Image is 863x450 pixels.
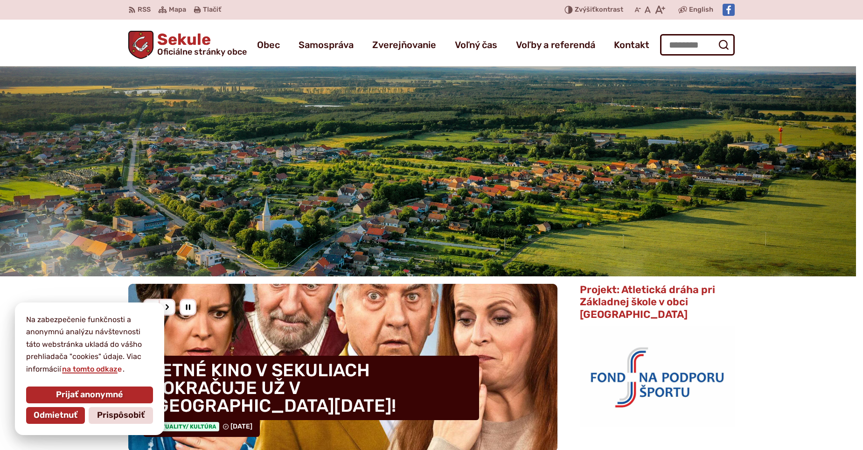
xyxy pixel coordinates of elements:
span: Mapa [169,4,186,15]
div: Nasledujúci slajd [159,299,175,316]
span: [DATE] [230,422,252,430]
button: Prispôsobiť [89,407,153,424]
p: Na zabezpečenie funkčnosti a anonymnú analýzu návštevnosti táto webstránka ukladá do vášho prehli... [26,314,153,375]
div: Predošlý slajd [143,299,160,316]
h1: Sekule [153,32,247,56]
a: Logo Sekule, prejsť na domovskú stránku. [128,31,247,59]
a: Kontakt [614,32,649,58]
a: Voľby a referendá [516,32,595,58]
span: Projekt: Atletická dráha pri Základnej škole v obci [GEOGRAPHIC_DATA] [580,283,715,321]
span: Tlačiť [203,6,221,14]
span: Prispôsobiť [97,410,145,421]
span: Oficiálne stránky obce [157,48,247,56]
a: Zverejňovanie [372,32,436,58]
span: / Kultúra [186,423,216,430]
a: na tomto odkaze [61,365,123,373]
a: Samospráva [299,32,354,58]
span: Aktuality [151,422,219,431]
span: Prijať anonymné [56,390,123,400]
span: Odmietnuť [34,410,77,421]
img: Prejsť na Facebook stránku [723,4,735,16]
span: kontrast [575,6,623,14]
a: Voľný čas [455,32,497,58]
h4: LETNÉ KINO V SEKULIACH POKRAČUJE UŽ V [GEOGRAPHIC_DATA][DATE]! [143,356,479,420]
a: English [687,4,715,15]
img: Prejsť na domovskú stránku [128,31,153,59]
img: logo_fnps.png [580,326,735,427]
span: English [689,4,713,15]
a: Obec [257,32,280,58]
button: Odmietnuť [26,407,85,424]
span: Zvýšiť [575,6,595,14]
span: RSS [138,4,151,15]
div: Pozastaviť pohyb slajdera [180,299,196,316]
button: Prijať anonymné [26,387,153,403]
